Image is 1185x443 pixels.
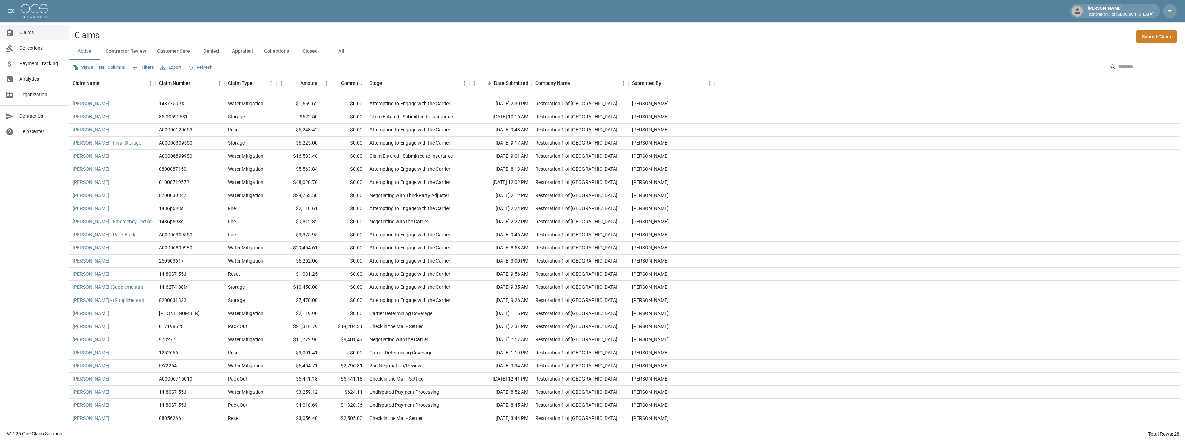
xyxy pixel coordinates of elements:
[159,73,190,93] div: Claim Number
[632,270,669,277] div: Amanda Murry
[73,73,99,93] div: Claim Name
[369,166,450,173] div: Attempting to Engage with the Carrier
[145,78,155,88] button: Menu
[295,43,326,60] button: Closed
[321,281,366,294] div: $0.00
[470,412,532,425] div: [DATE] 3:44 PM
[73,310,109,317] a: [PERSON_NAME]
[228,218,236,225] div: Fire
[321,255,366,268] div: $0.00
[159,336,175,343] div: 973277
[369,349,432,356] div: Carrier Determining Coverage
[369,375,424,382] div: Check in the Mail - Settled
[228,126,240,133] div: Reset
[69,43,100,60] button: Active
[19,112,63,120] span: Contact Us
[369,218,428,225] div: Negotiating with the Carrier
[369,336,428,343] div: Negotiating with the Carrier
[1085,5,1156,17] div: [PERSON_NAME]
[321,373,366,386] div: $5,441.18
[159,231,192,238] div: A00006309550
[321,97,366,110] div: $0.00
[276,307,321,320] div: $2,119.90
[470,268,532,281] div: [DATE] 9:56 AM
[228,205,236,212] div: Fire
[535,349,617,356] div: Restoration 1 of Evansville
[69,73,155,93] div: Claim Name
[470,189,532,202] div: [DATE] 2:12 PM
[228,179,263,186] div: Water Mitigation
[276,110,321,124] div: $622.50
[276,73,321,93] div: Amount
[535,402,617,408] div: Restoration 1 of Evansville
[369,139,450,146] div: Attempting to Engage with the Carrier
[1136,30,1177,43] a: Submit Claim
[632,415,669,422] div: Amanda Murry
[252,78,262,88] button: Sort
[470,202,532,215] div: [DATE] 2:24 PM
[470,333,532,346] div: [DATE] 7:57 AM
[369,179,450,186] div: Attempting to Engage with the Carrier
[321,360,366,373] div: $2,796.31
[369,113,453,120] div: Claim Entered - Submitted to Insurance
[459,78,470,88] button: Menu
[321,294,366,307] div: $0.00
[228,73,252,93] div: Claim Type
[321,268,366,281] div: $0.00
[535,205,617,212] div: Restoration 1 of Evansville
[632,152,669,159] div: Amanda Murry
[494,73,528,93] div: Date Submitted
[159,192,186,199] div: 8700030347
[228,192,263,199] div: Water Mitigation
[470,307,532,320] div: [DATE] 1:16 PM
[535,336,617,343] div: Restoration 1 of Evansville
[632,349,669,356] div: Amanda Murry
[276,97,321,110] div: $1,659.62
[158,62,183,73] button: Export
[159,100,184,107] div: 1487X597X
[159,402,186,408] div: 14-80S7-55J
[4,4,18,18] button: open drawer
[159,257,184,264] div: 250503617
[73,270,109,277] a: [PERSON_NAME]
[276,124,321,137] div: $6,248.42
[535,297,617,304] div: Restoration 1 of Evansville
[321,412,366,425] div: $2,505.00
[570,78,580,88] button: Sort
[470,124,532,137] div: [DATE] 9:48 AM
[369,310,432,317] div: Carrier Determining Coverage
[228,349,240,356] div: Reset
[159,349,178,356] div: 1252666
[73,152,109,159] a: [PERSON_NAME]
[326,43,357,60] button: All
[321,110,366,124] div: $0.00
[195,43,227,60] button: Denied
[259,43,295,60] button: Collections
[159,362,177,369] div: I9Y2264
[470,215,532,228] div: [DATE] 2:22 PM
[73,402,109,408] a: [PERSON_NAME]
[73,100,109,107] a: [PERSON_NAME]
[632,336,669,343] div: Amanda Murry
[470,163,532,176] div: [DATE] 8:13 AM
[470,386,532,399] div: [DATE] 8:52 AM
[19,60,63,67] span: Payment Tracking
[276,78,287,88] button: Menu
[535,139,617,146] div: Restoration 1 of Evansville
[632,100,669,107] div: Amanda Murry
[470,399,532,412] div: [DATE] 8:45 AM
[382,78,392,88] button: Sort
[535,73,570,93] div: Company Name
[1110,61,1184,74] div: Search
[152,43,195,60] button: Customer Care
[228,244,263,251] div: Water Mitigation
[276,255,321,268] div: $6,252.06
[73,166,109,173] a: [PERSON_NAME]
[228,388,263,395] div: Water Mitigation
[73,297,144,304] a: [PERSON_NAME] - (Supplimental)
[632,179,669,186] div: Amanda Murry
[321,346,366,360] div: $0.00
[321,307,366,320] div: $0.00
[470,360,532,373] div: [DATE] 9:34 AM
[228,402,248,408] div: Pack Out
